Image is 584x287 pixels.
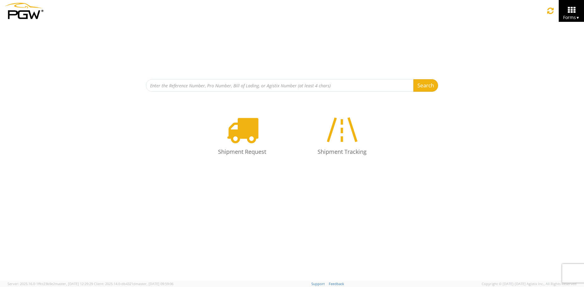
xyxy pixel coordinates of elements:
[55,281,93,286] span: master, [DATE] 12:29:29
[94,281,173,286] span: Client: 2025.14.0-db4321d
[413,79,438,92] button: Search
[135,281,173,286] span: master, [DATE] 09:59:06
[195,107,289,164] a: Shipment Request
[563,14,580,20] span: Forms
[202,149,283,155] h4: Shipment Request
[311,281,325,286] a: Support
[576,15,580,20] span: ▼
[482,281,577,286] span: Copyright © [DATE]-[DATE] Agistix Inc., All Rights Reserved
[146,79,414,92] input: Enter the Reference Number, Pro Number, Bill of Lading, or Agistix Number (at least 4 chars)
[329,281,344,286] a: Feedback
[5,3,43,19] img: pgw-form-logo-1aaa8060b1cc70fad034.png
[295,107,389,164] a: Shipment Tracking
[7,281,93,286] span: Server: 2025.16.0-1ffcc23b9e2
[301,149,382,155] h4: Shipment Tracking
